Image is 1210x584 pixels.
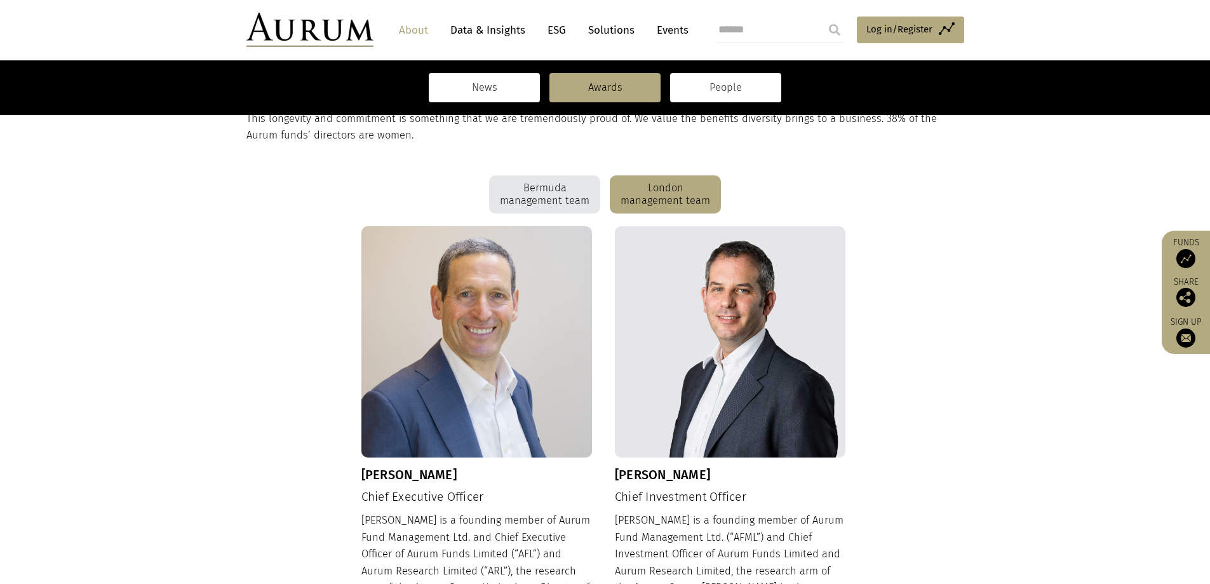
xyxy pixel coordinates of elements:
a: About [393,18,434,42]
h4: Chief Investment Officer [615,490,846,505]
p: This longevity and commitment is something that we are tremendously proud of. We value the benefi... [246,111,961,144]
a: ESG [541,18,572,42]
img: Sign up to our newsletter [1176,329,1195,348]
h3: [PERSON_NAME] [361,467,593,482]
img: Share this post [1176,288,1195,307]
a: Data & Insights [444,18,532,42]
a: Solutions [582,18,641,42]
h3: [PERSON_NAME] [615,467,846,482]
div: Share [1168,278,1204,307]
img: Aurum [246,13,373,47]
div: London management team [610,175,721,214]
a: Sign up [1168,316,1204,348]
a: People [670,73,781,102]
a: News [429,73,540,102]
img: Access Funds [1176,249,1195,268]
h4: Chief Executive Officer [361,490,593,505]
div: Bermuda management team [489,175,600,214]
a: Funds [1168,237,1204,268]
a: Awards [549,73,661,102]
input: Submit [822,17,847,43]
a: Log in/Register [857,17,964,43]
span: Log in/Register [866,22,932,37]
a: Events [650,18,689,42]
